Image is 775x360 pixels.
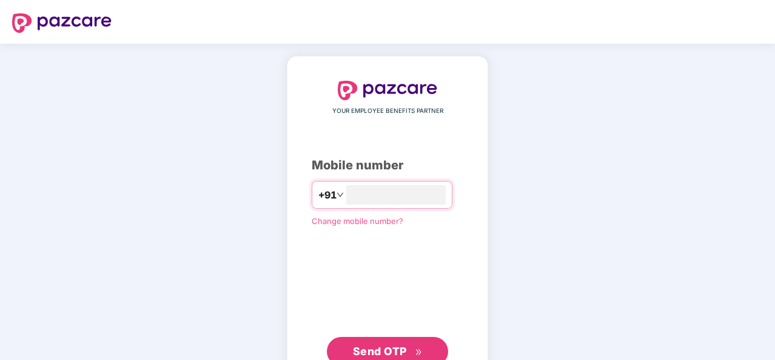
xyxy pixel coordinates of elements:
div: Mobile number [312,156,463,175]
img: logo [338,81,437,100]
span: Send OTP [353,345,407,358]
span: down [337,191,344,199]
span: double-right [415,348,423,356]
a: Change mobile number? [312,216,403,226]
img: logo [12,13,112,33]
span: YOUR EMPLOYEE BENEFITS PARTNER [332,106,443,116]
span: +91 [318,188,337,203]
